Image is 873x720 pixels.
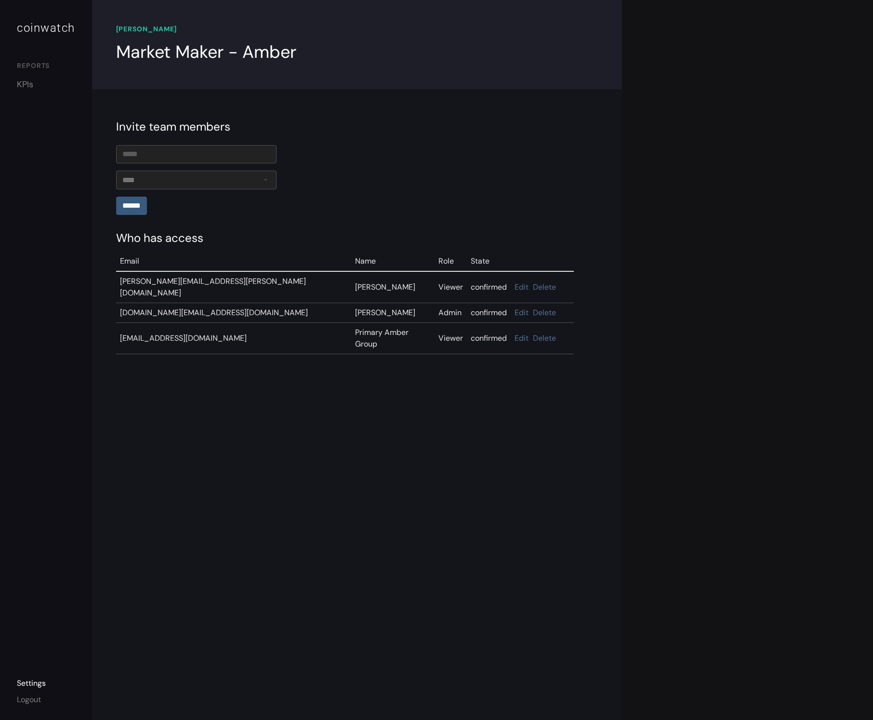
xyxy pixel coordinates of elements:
span: Admin [438,307,462,318]
td: Name [351,252,435,271]
a: Edit [515,307,529,318]
td: confirmed [467,303,511,323]
div: Invite team members [116,118,598,135]
a: Delete [533,333,556,343]
div: Who has access [116,229,598,247]
a: Edit [515,333,529,343]
td: State [467,252,511,271]
td: [EMAIL_ADDRESS][DOMAIN_NAME] [116,323,352,354]
div: Market Maker - Amber [116,39,296,65]
td: confirmed [467,323,511,354]
a: KPIs [17,78,75,91]
td: confirmed [467,271,511,303]
td: [PERSON_NAME] [351,303,435,323]
a: Logout [17,694,41,705]
div: REPORTS [17,61,75,73]
a: Delete [533,282,556,292]
div: [PERSON_NAME] [116,24,598,34]
td: [DOMAIN_NAME][EMAIL_ADDRESS][DOMAIN_NAME] [116,303,352,323]
a: Delete [533,307,556,318]
span: Viewer [438,333,463,343]
span: Viewer [438,282,463,292]
td: [PERSON_NAME] [351,271,435,303]
a: Edit [515,282,529,292]
td: [PERSON_NAME][EMAIL_ADDRESS][PERSON_NAME][DOMAIN_NAME] [116,271,352,303]
td: Role [435,252,467,271]
td: Email [116,252,352,271]
td: Primary Amber Group [351,323,435,354]
div: coinwatch [17,19,75,37]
